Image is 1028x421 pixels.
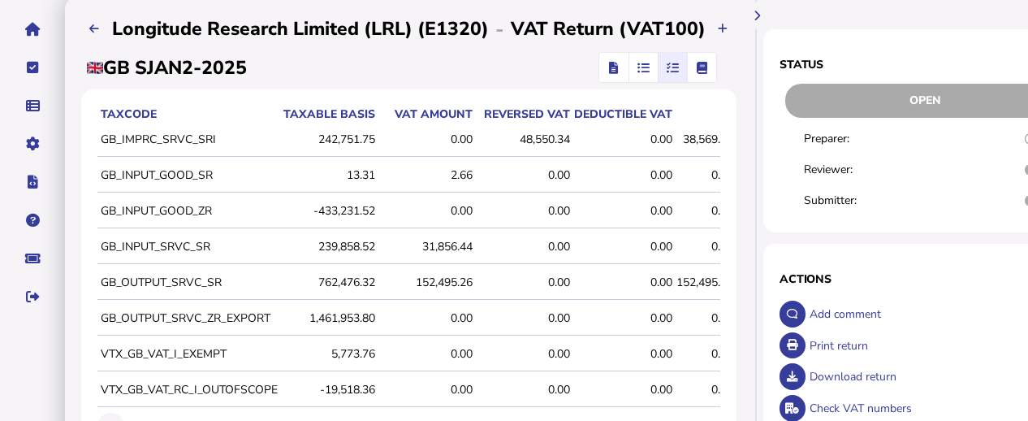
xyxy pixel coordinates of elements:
td: GB_OUTPUT_SRVC_ZR_EXPORT [97,302,279,336]
div: 2.66 [379,167,473,183]
div: -433,231.52 [282,203,375,219]
mat-button-toggle: Reconcilliation view by document [628,53,658,82]
div: 1 [676,106,733,122]
mat-button-toggle: Return view [599,53,628,82]
div: 0.00 [676,382,733,397]
div: 31,856.44 [379,239,473,254]
td: GB_INPUT_GOOD_ZR [97,194,279,228]
div: Submitter: [804,193,888,208]
div: 0.00 [574,132,672,147]
div: 0.00 [574,310,672,326]
div: 5,773.76 [282,346,375,362]
div: 0.00 [574,346,672,362]
h2: Longitude Research Limited (LRL) (E1320) [112,16,489,41]
img: gb.png [87,62,103,74]
div: 239,858.52 [282,239,375,254]
td: GB_OUTPUT_SRVC_SR [97,266,279,300]
button: Tasks [15,50,50,85]
button: Home [15,12,50,46]
div: Reviewer: [804,162,888,177]
div: 0.00 [574,167,672,183]
td: GB_INPUT_GOOD_SR [97,158,279,193]
div: 0.00 [574,239,672,254]
button: Make a comment in the activity log. [780,301,806,328]
button: Help pages [15,203,50,237]
td: GB_IMPRC_SRVC_SRI [97,123,279,157]
div: 0.00 [477,275,570,290]
div: 0.00 [379,203,473,219]
button: Filings list - by month [81,15,108,42]
mat-button-toggle: Reconcilliation view by tax code [658,53,687,82]
div: 0.00 [379,132,473,147]
div: 1,461,953.80 [282,310,375,326]
div: Reversed VAT [477,106,570,122]
div: 0.00 [676,203,733,219]
button: Hide [743,2,770,28]
div: 0.00 [574,275,672,290]
mat-button-toggle: Ledger [687,53,716,82]
div: 0.00 [477,167,570,183]
td: GB_INPUT_SRVC_SR [97,230,279,264]
button: Manage settings [15,127,50,161]
div: Taxable basis [282,106,375,122]
button: Open printable view of return. [780,332,806,359]
div: 0.00 [574,203,672,219]
div: 0.00 [477,310,570,326]
div: 0.00 [477,346,570,362]
button: Upload transactions [710,15,736,42]
div: 0.00 [676,239,733,254]
div: 0.00 [676,167,733,183]
div: 152,495.26 [676,275,733,290]
th: taxCode [97,106,279,123]
div: 0.00 [477,203,570,219]
div: 0.00 [477,239,570,254]
button: Sign out [15,280,50,314]
div: 0.00 [379,346,473,362]
button: Developer hub links [15,165,50,199]
h2: GB SJAN2-2025 [87,55,247,80]
td: VTX_GB_VAT_RC_I_OUTOFSCOPE [97,373,279,407]
div: 762,476.32 [282,275,375,290]
div: VAT amount [379,106,473,122]
div: 38,569.62 [676,132,733,147]
div: 242,751.75 [282,132,375,147]
div: -19,518.36 [282,382,375,397]
div: 0.00 [676,310,733,326]
td: VTX_GB_VAT_I_EXEMPT [97,337,279,371]
div: Deductible VAT [574,106,672,122]
button: Download return [780,363,806,390]
div: 152,495.26 [379,275,473,290]
div: Preparer: [804,131,888,146]
div: 13.31 [282,167,375,183]
button: Data manager [15,89,50,123]
div: - [489,16,511,42]
h2: VAT Return (VAT100) [511,16,706,41]
button: Raise a support ticket [15,241,50,276]
div: 0.00 [379,382,473,397]
div: 0.00 [574,382,672,397]
div: 0.00 [379,310,473,326]
div: 48,550.34 [477,132,570,147]
div: 0.00 [676,346,733,362]
div: 0.00 [477,382,570,397]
